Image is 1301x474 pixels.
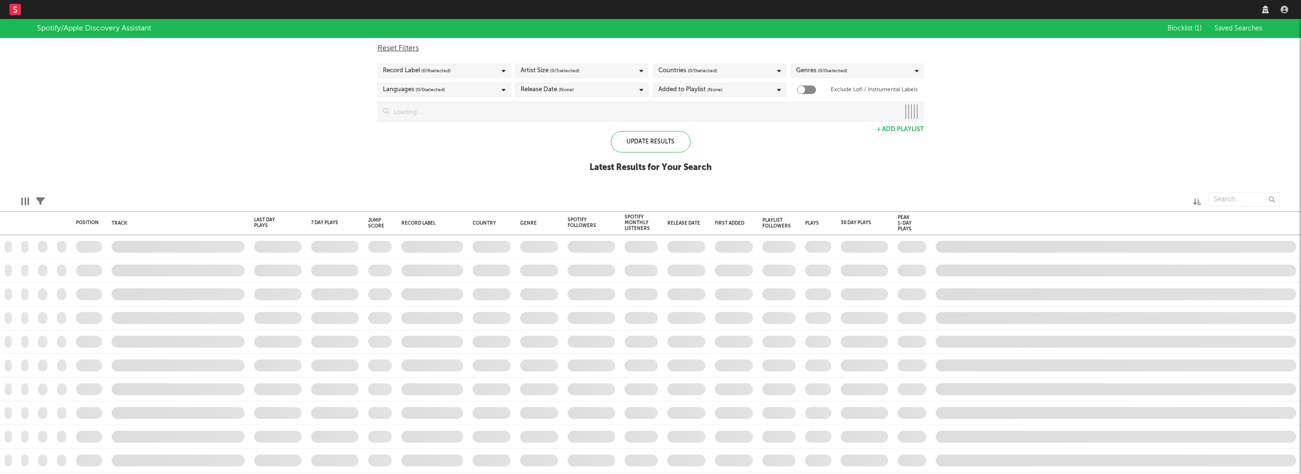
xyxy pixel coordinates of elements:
button: Saved Searches [1212,25,1264,32]
span: ( 0 / 0 selected) [416,84,445,95]
div: Position [76,220,99,226]
span: ( 0 / 0 selected) [818,65,847,76]
div: Country [473,220,506,226]
div: Record Label [401,220,458,226]
span: Saved Searches [1215,25,1264,32]
div: Spotify/Apple Discovery Assistant [37,23,151,34]
span: ( 1 ) [1195,25,1202,32]
div: Release Date [667,220,701,226]
div: Playlist Followers [762,218,791,229]
div: Update Results [611,131,691,152]
div: Latest Results for Your Search [589,162,712,173]
input: Loading... [389,102,900,121]
span: (None) [559,84,574,95]
div: Edit Columns [21,188,29,215]
div: Reset Filters [378,43,924,54]
div: Release Date [521,84,574,95]
div: Genre [520,220,553,226]
div: 30 Day Plays [841,220,874,226]
div: Plays [805,220,819,226]
div: Countries [658,65,717,76]
span: ( 0 / 5 selected) [550,65,579,76]
input: Search... [1208,192,1280,207]
span: (None) [707,84,722,95]
div: 7 Day Plays [311,220,344,226]
div: Spotify Followers [568,217,601,228]
span: ( 0 / 0 selected) [688,65,717,76]
div: Artist Size [521,65,579,76]
div: Peak 1-Day Plays [898,215,912,232]
div: Added to Playlist [658,84,722,95]
div: Genres [796,65,847,76]
div: Track [112,220,240,226]
span: ( 0 / 6 selected) [421,65,451,76]
div: Languages [383,84,445,95]
div: Filters [36,188,45,215]
button: + Add Playlist [877,126,924,133]
span: Blocklist [1168,25,1202,32]
div: Spotify Monthly Listeners [625,214,650,231]
label: Exclude Lofi / Instrumental Labels [831,84,918,95]
div: Record Label [383,65,451,76]
div: First Added [715,220,748,226]
div: Last Day Plays [254,217,287,228]
div: Jump Score [368,218,384,229]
